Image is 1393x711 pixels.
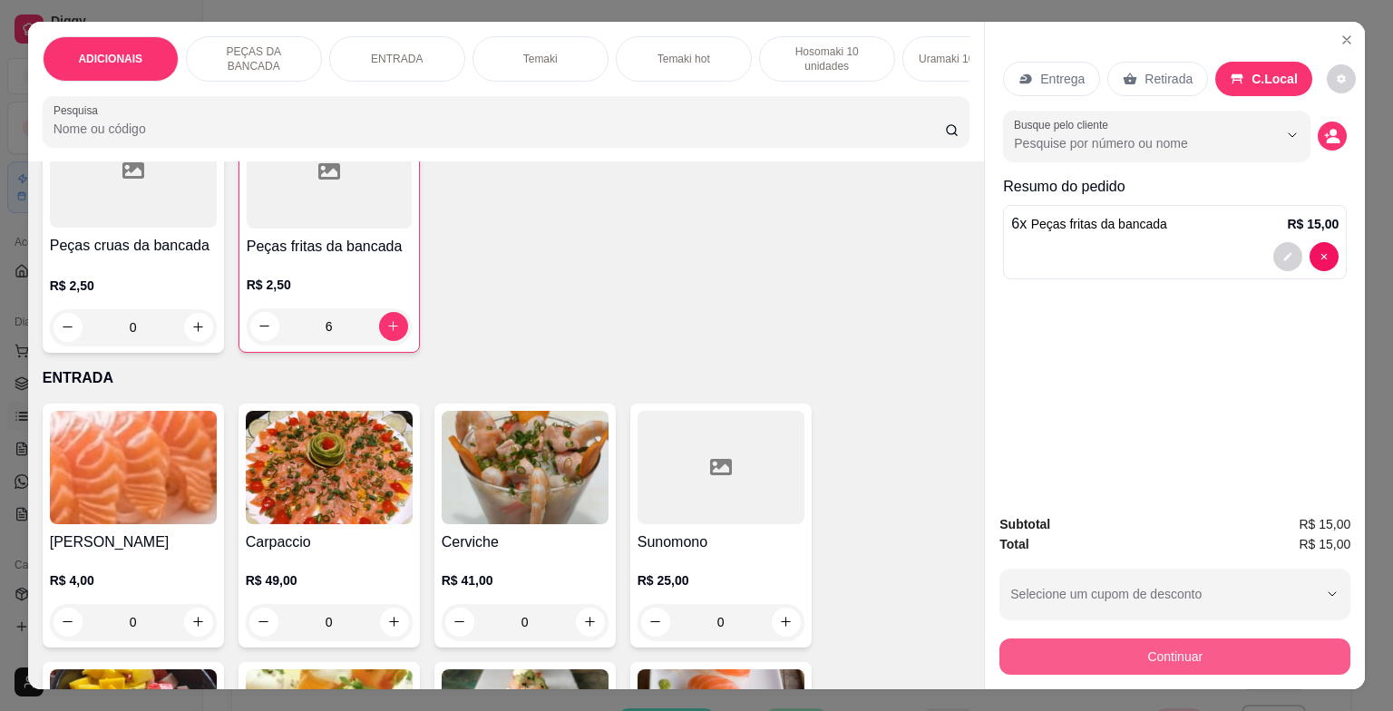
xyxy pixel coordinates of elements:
[445,608,474,637] button: decrease-product-quantity
[1327,64,1356,93] button: decrease-product-quantity
[371,52,423,66] p: ENTRADA
[1273,242,1302,271] button: decrease-product-quantity
[54,102,104,118] label: Pesquisa
[1278,121,1307,150] button: Show suggestions
[1318,122,1347,151] button: decrease-product-quantity
[50,277,217,295] p: R$ 2,50
[999,537,1028,551] strong: Total
[1299,514,1350,534] span: R$ 15,00
[54,120,945,138] input: Pesquisa
[641,608,670,637] button: decrease-product-quantity
[50,571,217,589] p: R$ 4,00
[774,44,880,73] p: Hosomaki 10 unidades
[658,52,710,66] p: Temaki hot
[54,313,83,342] button: decrease-product-quantity
[249,608,278,637] button: decrease-product-quantity
[50,411,217,524] img: product-image
[999,638,1350,675] button: Continuar
[50,235,217,257] h4: Peças cruas da bancada
[246,571,413,589] p: R$ 49,00
[1287,215,1339,233] p: R$ 15,00
[999,569,1350,619] button: Selecione um cupom de desconto
[576,608,605,637] button: increase-product-quantity
[1014,117,1115,132] label: Busque pelo cliente
[1040,70,1085,88] p: Entrega
[442,571,609,589] p: R$ 41,00
[246,411,413,524] img: product-image
[246,531,413,553] h4: Carpaccio
[1031,217,1167,231] span: Peças fritas da bancada
[1014,134,1249,152] input: Busque pelo cliente
[43,367,970,389] p: ENTRADA
[523,52,558,66] p: Temaki
[247,276,412,294] p: R$ 2,50
[184,313,213,342] button: increase-product-quantity
[638,531,804,553] h4: Sunomono
[50,531,217,553] h4: [PERSON_NAME]
[1011,213,1167,235] p: 6 x
[380,608,409,637] button: increase-product-quantity
[919,52,1021,66] p: Uramaki 10 unidades
[201,44,307,73] p: PEÇAS DA BANCADA
[442,411,609,524] img: product-image
[54,608,83,637] button: decrease-product-quantity
[1332,25,1361,54] button: Close
[772,608,801,637] button: increase-product-quantity
[1310,242,1339,271] button: decrease-product-quantity
[250,312,279,341] button: decrease-product-quantity
[379,312,408,341] button: increase-product-quantity
[638,571,804,589] p: R$ 25,00
[184,608,213,637] button: increase-product-quantity
[1003,176,1347,198] p: Resumo do pedido
[1252,70,1298,88] p: C.Local
[1299,534,1350,554] span: R$ 15,00
[999,517,1050,531] strong: Subtotal
[442,531,609,553] h4: Cerviche
[78,52,142,66] p: ADICIONAIS
[247,236,412,258] h4: Peças fritas da bancada
[1145,70,1193,88] p: Retirada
